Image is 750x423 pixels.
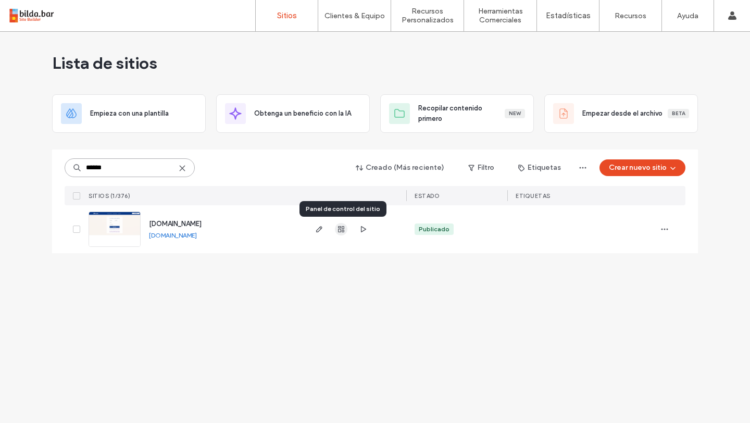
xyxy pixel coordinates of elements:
[299,201,386,217] div: Panel de control del sitio
[324,11,385,20] label: Clientes & Equipo
[458,159,505,176] button: Filtro
[505,109,525,118] div: New
[668,109,689,118] div: Beta
[149,220,202,228] a: [DOMAIN_NAME]
[89,192,130,200] span: SITIOS (1/376)
[347,159,454,176] button: Creado (Más reciente)
[90,108,169,119] span: Empieza con una plantilla
[380,94,534,133] div: Recopilar contenido primeroNew
[677,11,698,20] label: Ayuda
[582,108,662,119] span: Empezar desde el archivo
[277,11,297,20] label: Sitios
[509,159,570,176] button: Etiquetas
[52,94,206,133] div: Empieza con una plantilla
[254,108,351,119] span: Obtenga un beneficio con la IA
[391,7,464,24] label: Recursos Personalizados
[464,7,536,24] label: Herramientas Comerciales
[418,103,505,124] span: Recopilar contenido primero
[415,192,440,200] span: ESTADO
[599,159,685,176] button: Crear nuevo sitio
[615,11,646,20] label: Recursos
[216,94,370,133] div: Obtenga un beneficio con la IA
[544,94,698,133] div: Empezar desde el archivoBeta
[23,7,52,17] span: Ayuda
[546,11,591,20] label: Estadísticas
[419,225,449,234] div: Publicado
[516,192,551,200] span: ETIQUETAS
[149,231,197,239] a: [DOMAIN_NAME]
[52,53,157,73] span: Lista de sitios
